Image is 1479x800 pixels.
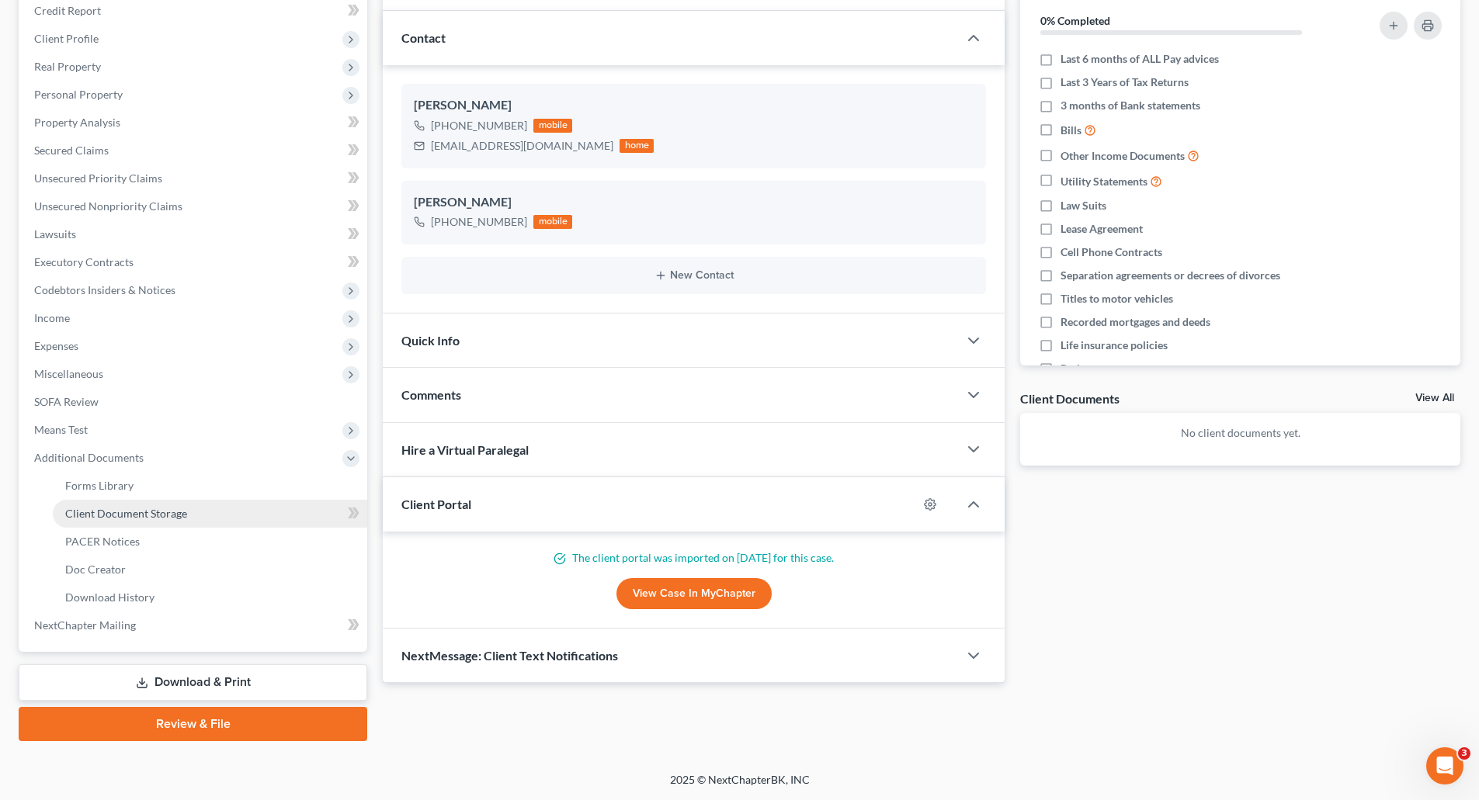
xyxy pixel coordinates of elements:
span: Secured Claims [34,144,109,157]
a: Executory Contracts [22,248,367,276]
a: Download & Print [19,664,367,701]
span: Hire a Virtual Paralegal [401,442,529,457]
span: Titles to motor vehicles [1061,291,1173,306]
button: New Contact [414,269,974,282]
span: Download History [65,590,154,604]
iframe: Intercom live chat [1426,747,1463,784]
a: Unsecured Priority Claims [22,165,367,192]
span: SOFA Review [34,395,99,408]
span: Last 6 months of ALL Pay advices [1061,51,1219,67]
span: NextMessage: Client Text Notifications [401,648,618,663]
span: Separation agreements or decrees of divorces [1061,268,1280,283]
span: Contact [401,30,446,45]
a: Client Document Storage [53,500,367,528]
span: Unsecured Priority Claims [34,171,162,185]
div: mobile [533,119,572,133]
div: 2025 © NextChapterBK, INC [297,772,1182,800]
div: [PERSON_NAME] [414,193,974,212]
p: No client documents yet. [1033,425,1448,441]
span: Quick Info [401,333,460,348]
span: Additional Documents [34,451,144,464]
span: Expenses [34,339,78,352]
span: Bills [1061,123,1081,138]
a: Property Analysis [22,109,367,137]
div: home [620,139,654,153]
span: Means Test [34,423,88,436]
a: Lawsuits [22,220,367,248]
p: The client portal was imported on [DATE] for this case. [401,550,986,566]
span: Miscellaneous [34,367,103,380]
a: View All [1415,393,1454,403]
span: Comments [401,387,461,402]
span: Client Document Storage [65,507,187,520]
span: Cell Phone Contracts [1061,244,1162,260]
span: Lease Agreement [1061,221,1143,237]
a: Secured Claims [22,137,367,165]
span: PACER Notices [65,535,140,548]
span: Income [34,311,70,324]
span: Forms Library [65,479,134,492]
span: Client Profile [34,32,99,45]
span: Codebtors Insiders & Notices [34,283,175,296]
div: [EMAIL_ADDRESS][DOMAIN_NAME] [431,138,613,154]
span: Client Portal [401,497,471,511]
div: [PHONE_NUMBER] [431,214,527,230]
span: Utility Statements [1061,174,1147,189]
span: Other Income Documents [1061,148,1185,164]
span: 3 [1458,747,1470,760]
span: Personal Property [34,88,123,101]
a: SOFA Review [22,388,367,416]
a: Doc Creator [53,556,367,584]
a: View Case in MyChapter [616,578,772,609]
div: [PHONE_NUMBER] [431,118,527,133]
span: Executory Contracts [34,255,134,268]
a: NextChapter Mailing [22,611,367,639]
span: Real Property [34,60,101,73]
strong: 0% Completed [1040,14,1110,27]
span: Recorded mortgages and deeds [1061,314,1210,330]
span: NextChapter Mailing [34,618,136,632]
a: Unsecured Nonpriority Claims [22,192,367,220]
span: Credit Report [34,4,101,17]
span: Retirement account statements [1061,361,1211,376]
span: Law Suits [1061,198,1106,213]
span: Doc Creator [65,563,126,576]
div: Client Documents [1020,390,1120,407]
span: Unsecured Nonpriority Claims [34,199,182,213]
a: Download History [53,584,367,611]
a: PACER Notices [53,528,367,556]
a: Forms Library [53,472,367,500]
span: 3 months of Bank statements [1061,98,1200,113]
div: [PERSON_NAME] [414,96,974,115]
span: Last 3 Years of Tax Returns [1061,74,1189,90]
div: mobile [533,215,572,229]
span: Property Analysis [34,116,120,129]
a: Review & File [19,707,367,741]
span: Life insurance policies [1061,338,1168,353]
span: Lawsuits [34,227,76,241]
